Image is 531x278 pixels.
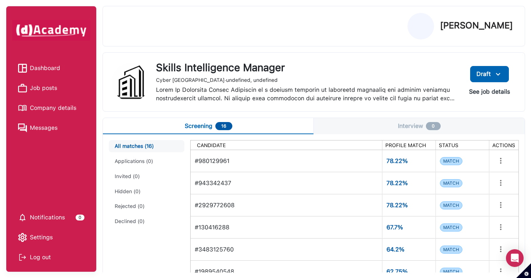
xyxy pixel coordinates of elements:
[112,63,150,101] img: job-image
[440,201,462,209] span: MATCH
[493,198,508,212] button: more
[18,102,84,114] a: Company details iconCompany details
[109,155,184,167] button: Applications (0)
[195,153,378,168] div: #980129961
[18,64,27,73] img: Dashboard icon
[18,253,27,262] img: Log out
[386,157,431,164] span: 78.22%
[18,84,27,93] img: Job posts icon
[386,246,431,253] span: 64.2%
[30,212,65,223] span: Notifications
[440,223,462,232] span: MATCH
[493,220,508,234] button: more
[440,246,462,254] span: MATCH
[12,20,90,41] img: dAcademy
[439,142,458,148] span: STATUS
[463,85,516,98] button: See job details
[385,142,426,148] span: PROFILE MATCH
[18,122,84,133] a: Messages iconMessages
[493,176,508,190] button: more
[18,124,27,132] img: Messages icon
[195,242,378,257] div: #3483125760
[476,70,503,79] div: Draft
[516,263,531,278] button: Set cookie preferences
[494,70,503,79] img: menu
[18,233,27,242] img: setting
[109,170,184,183] button: Invited (0)
[493,153,508,168] button: more
[493,242,508,257] button: more
[440,179,462,187] span: MATCH
[30,122,58,133] span: Messages
[195,176,378,191] div: #943342437
[156,77,457,83] div: Cyber [GEOGRAPHIC_DATA] · undefined, undefined
[109,200,184,212] button: Rejected (0)
[156,86,457,102] div: Lorem Ip Dolorsita Consec Adipiscin el s doeiusm temporin ut laboreetd magnaaliq eni adminim veni...
[18,252,84,263] div: Log out
[470,66,509,82] button: Draftmenu
[440,157,462,165] span: MATCH
[18,63,84,74] a: Dashboard iconDashboard
[408,13,434,39] img: Profile
[18,213,27,222] img: setting
[18,104,27,112] img: Company details icon
[426,122,441,130] div: 0
[195,220,378,235] div: #130416288
[440,268,462,276] span: MATCH
[30,102,76,114] span: Company details
[109,215,184,227] button: Declined (0)
[156,62,457,74] div: Skills Intelligence Manager
[109,185,184,198] button: Hidden (0)
[30,63,60,74] span: Dashboard
[103,118,314,134] button: Screening16
[386,202,431,209] span: 78.22%
[18,83,84,94] a: Job posts iconJob posts
[30,232,53,243] span: Settings
[30,83,57,94] span: Job posts
[386,180,431,187] span: 78.22%
[76,215,84,220] div: 0
[215,122,232,130] div: 16
[386,224,431,231] span: 67.7%
[506,249,524,267] div: Open Intercom Messenger
[109,140,184,152] button: All matches (16)
[195,198,378,213] div: #2929772608
[314,118,525,134] button: Interview0
[386,268,431,275] span: 62.75%
[197,142,226,148] span: CANDIDATE
[440,21,513,30] p: [PERSON_NAME]
[492,142,515,148] span: ACTIONS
